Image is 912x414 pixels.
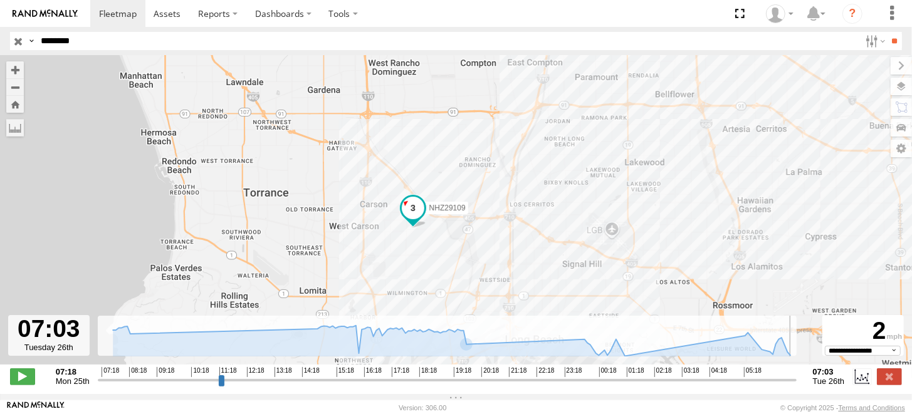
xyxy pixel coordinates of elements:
[454,367,471,377] span: 19:18
[26,32,36,50] label: Search Query
[627,367,644,377] span: 01:18
[813,367,845,376] strong: 07:03
[824,317,902,345] div: 2
[56,367,90,376] strong: 07:18
[399,404,446,411] div: Version: 306.00
[364,367,382,377] span: 16:18
[877,368,902,385] label: Close
[565,367,582,377] span: 23:18
[13,9,78,18] img: rand-logo.svg
[392,367,409,377] span: 17:18
[302,367,320,377] span: 14:18
[56,376,90,386] span: Mon 25th Aug 2025
[10,368,35,385] label: Play/Stop
[599,367,617,377] span: 00:18
[481,367,499,377] span: 20:18
[102,367,119,377] span: 07:18
[429,204,465,212] span: NHZ29109
[744,367,762,377] span: 05:18
[682,367,700,377] span: 03:18
[891,140,912,157] label: Map Settings
[6,78,24,96] button: Zoom out
[6,119,24,137] label: Measure
[157,367,174,377] span: 09:18
[219,367,237,377] span: 11:18
[537,367,554,377] span: 22:18
[861,32,888,50] label: Search Filter Options
[6,61,24,78] button: Zoom in
[275,367,292,377] span: 13:18
[247,367,265,377] span: 12:18
[813,376,845,386] span: Tue 26th Aug 2025
[6,96,24,113] button: Zoom Home
[654,367,672,377] span: 02:18
[419,367,437,377] span: 18:18
[191,367,209,377] span: 10:18
[7,401,65,414] a: Visit our Website
[842,4,862,24] i: ?
[509,367,527,377] span: 21:18
[710,367,727,377] span: 04:18
[337,367,354,377] span: 15:18
[762,4,798,23] div: Zulema McIntosch
[129,367,147,377] span: 08:18
[780,404,905,411] div: © Copyright 2025 -
[839,404,905,411] a: Terms and Conditions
